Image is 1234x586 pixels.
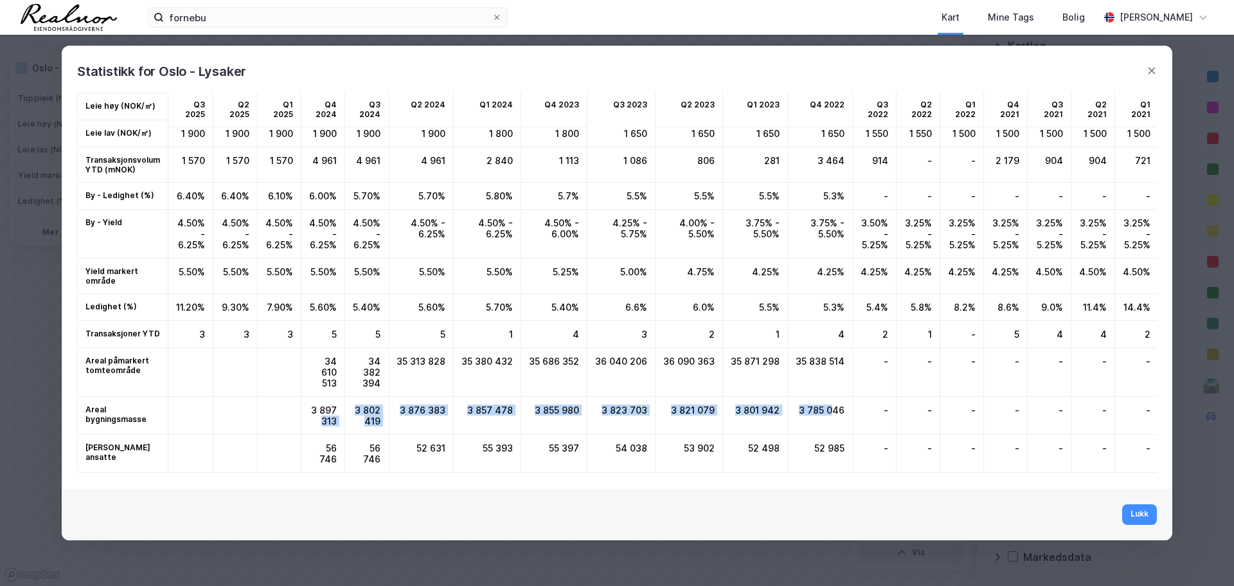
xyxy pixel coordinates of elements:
[897,435,940,472] div: -
[656,183,723,210] div: 5.5%
[454,321,521,348] div: 1
[78,435,168,472] td: [PERSON_NAME] ansatte
[587,183,656,210] div: 5.5%
[940,120,984,147] div: 1 500
[853,294,897,321] div: 5.4%
[587,210,656,259] div: 4.25% - 5.75%
[389,259,454,294] div: 5.50%
[77,61,246,82] div: Statistikk for Oslo - Lysaker
[301,294,345,321] div: 5.60%
[301,210,345,259] div: 4.50% - 6.25%
[78,294,168,321] td: Ledighet (%)
[389,294,454,321] div: 5.60%
[1071,183,1115,210] div: -
[213,120,258,147] div: 1 900
[788,348,853,397] div: 35 838 514
[723,210,788,259] div: 3.75% - 5.50%
[168,259,213,294] div: 5.50%
[1115,92,1159,127] td: Q1 2021
[168,294,213,321] div: 11.20%
[940,435,984,472] div: -
[723,120,788,147] div: 1 650
[984,147,1028,183] div: 2 179
[213,321,258,348] div: 3
[1028,348,1071,397] div: -
[454,183,521,210] div: 5.80%
[853,120,897,147] div: 1 550
[984,397,1028,435] div: -
[853,210,897,259] div: 3.50% - 5.25%
[213,259,258,294] div: 5.50%
[521,210,587,259] div: 4.50% - 6.00%
[345,435,389,472] div: 56 746
[1115,147,1159,183] div: 721
[587,120,656,147] div: 1 650
[587,397,656,435] div: 3 823 703
[1028,147,1071,183] div: 904
[454,92,521,127] td: Q1 2024
[1028,397,1071,435] div: -
[454,348,521,397] div: 35 380 432
[853,435,897,472] div: -
[897,397,940,435] div: -
[723,321,788,348] div: 1
[723,147,788,183] div: 281
[984,183,1028,210] div: -
[1071,397,1115,435] div: -
[345,92,389,127] td: Q3 2024
[984,348,1028,397] div: -
[258,147,301,183] div: 1 570
[1028,183,1071,210] div: -
[723,259,788,294] div: 4.25%
[1115,210,1159,259] div: 3.25% - 5.25%
[984,120,1028,147] div: 1 500
[656,321,723,348] div: 2
[988,10,1034,25] div: Mine Tags
[78,183,168,210] td: By - Ledighet (%)
[258,294,301,321] div: 7.90%
[258,183,301,210] div: 6.10%
[1028,92,1071,127] td: Q3 2021
[788,147,853,183] div: 3 464
[1071,147,1115,183] div: 904
[788,259,853,294] div: 4.25%
[656,435,723,472] div: 53 902
[258,210,301,259] div: 4.50% - 6.25%
[168,147,213,183] div: 1 570
[168,321,213,348] div: 3
[853,397,897,435] div: -
[940,210,984,259] div: 3.25% - 5.25%
[345,147,389,183] div: 4 961
[656,397,723,435] div: 3 821 079
[984,210,1028,259] div: 3.25% - 5.25%
[984,92,1028,127] td: Q4 2021
[587,259,656,294] div: 5.00%
[1071,435,1115,472] div: -
[389,92,454,127] td: Q2 2024
[1170,524,1234,586] iframe: Chat Widget
[1170,524,1234,586] div: Kontrollprogram for chat
[345,321,389,348] div: 5
[345,397,389,435] div: 3 802 419
[258,321,301,348] div: 3
[521,147,587,183] div: 1 113
[1028,120,1071,147] div: 1 500
[897,92,940,127] td: Q2 2022
[1115,397,1159,435] div: -
[301,348,345,397] div: 34 610 513
[213,183,258,210] div: 6.40%
[1071,348,1115,397] div: -
[656,210,723,259] div: 4.00% - 5.50%
[897,210,940,259] div: 3.25% - 5.25%
[897,321,940,348] div: 1
[788,321,853,348] div: 4
[168,210,213,259] div: 4.50% - 6.25%
[389,397,454,435] div: 3 876 383
[389,348,454,397] div: 35 313 828
[345,294,389,321] div: 5.40%
[1071,259,1115,294] div: 4.50%
[587,435,656,472] div: 54 038
[389,183,454,210] div: 5.70%
[788,183,853,210] div: 5.3%
[788,210,853,259] div: 3.75% - 5.50%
